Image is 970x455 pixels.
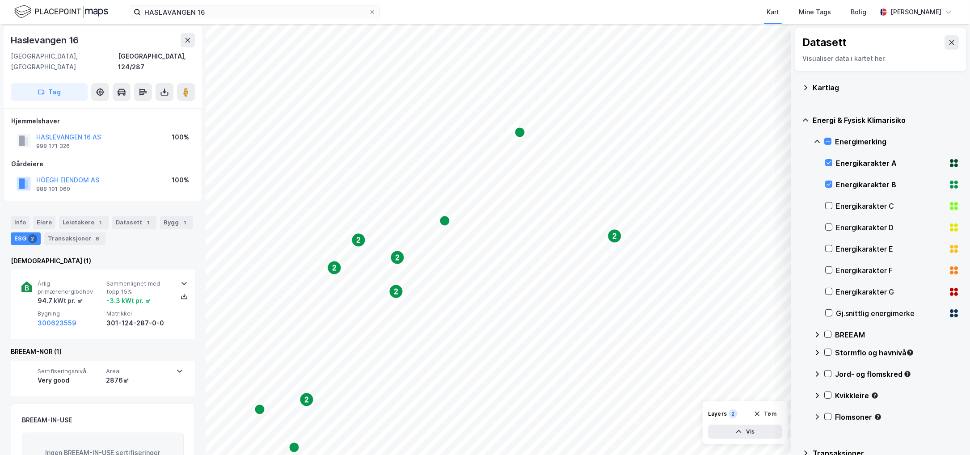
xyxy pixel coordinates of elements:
div: Transaksjoner [44,232,105,245]
div: 100% [172,132,189,143]
div: Haslevangen 16 [11,33,80,47]
div: Energikarakter E [836,244,945,254]
text: 2 [333,264,337,272]
text: 2 [613,232,617,240]
div: Energikarakter B [836,179,945,190]
div: BREEAM [835,329,959,340]
span: Årlig primærenergibehov [38,280,103,295]
div: Tooltip anchor [903,370,911,378]
div: 1 [144,218,153,227]
div: Map marker [299,392,314,407]
div: 100% [172,175,189,185]
div: 1 [96,218,105,227]
div: Eiere [33,216,55,229]
text: 2 [357,236,361,244]
div: 301-124-287-0-0 [106,318,172,329]
div: kWt pr. ㎡ [52,295,83,306]
div: Bolig [851,7,866,17]
span: Bygning [38,310,103,317]
div: Layers [708,410,727,417]
div: Energikarakter A [836,158,945,169]
input: Søk på adresse, matrikkel, gårdeiere, leietakere eller personer [141,5,369,19]
div: Datasett [112,216,156,229]
iframe: Chat Widget [925,412,970,455]
div: Info [11,216,30,229]
div: -3.3 kWt pr. ㎡ [106,295,151,306]
div: Stormflo og havnivå [835,347,959,358]
span: Matrikkel [106,310,172,317]
div: Flomsoner [835,412,959,422]
div: Bygg [160,216,193,229]
div: Map marker [390,250,405,265]
div: Kvikkleire [835,390,959,401]
text: 2 [305,396,309,404]
div: 2 [28,234,37,243]
div: Kartlag [813,82,959,93]
div: Energikarakter D [836,222,945,233]
div: Gj.snittlig energimerke [836,308,945,319]
div: [GEOGRAPHIC_DATA], [GEOGRAPHIC_DATA] [11,51,118,72]
div: Kart [767,7,779,17]
div: Mine Tags [799,7,831,17]
div: Leietakere [59,216,109,229]
div: Energikarakter F [836,265,945,276]
div: Energimerking [835,136,959,147]
div: Tooltip anchor [871,392,879,400]
span: Sertifiseringsnivå [38,367,102,375]
img: logo.f888ab2527a4732fd821a326f86c7f29.svg [14,4,108,20]
div: Energi & Fysisk Klimarisiko [813,115,959,126]
div: 2876㎡ [106,375,171,386]
div: Map marker [254,404,265,415]
div: Map marker [351,233,366,247]
div: Map marker [515,127,525,138]
div: Gårdeiere [11,159,194,169]
div: [PERSON_NAME] [890,7,941,17]
div: 94.7 [38,295,83,306]
div: [DEMOGRAPHIC_DATA] (1) [11,256,195,266]
button: Tag [11,83,88,101]
div: Hjemmelshaver [11,116,194,126]
div: Map marker [289,442,299,453]
span: Areal [106,367,171,375]
div: Very good [38,375,102,386]
div: 998 171 326 [36,143,70,150]
button: 300623559 [38,318,76,329]
div: BREEAM-NOR (1) [11,346,195,357]
div: 2 [729,409,738,418]
div: Datasett [802,35,847,50]
div: Map marker [327,261,342,275]
div: 6 [93,234,102,243]
div: Map marker [439,215,450,226]
div: 1 [181,218,190,227]
div: Map marker [389,284,403,299]
div: Energikarakter G [836,286,945,297]
button: Tøm [748,407,782,421]
div: Energikarakter C [836,201,945,211]
div: Tooltip anchor [874,413,882,421]
text: 2 [394,288,398,295]
span: Sammenlignet med topp 15% [106,280,172,295]
div: [GEOGRAPHIC_DATA], 124/287 [118,51,195,72]
div: Visualiser data i kartet her. [802,53,959,64]
text: 2 [396,254,400,261]
div: Tooltip anchor [906,349,914,357]
div: Jord- og flomskred [835,369,959,379]
div: BREEAM-IN-USE [22,415,72,426]
div: ESG [11,232,41,245]
div: 988 101 060 [36,185,70,193]
div: Kontrollprogram for chat [925,412,970,455]
button: Vis [708,425,782,439]
div: Map marker [607,229,622,243]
